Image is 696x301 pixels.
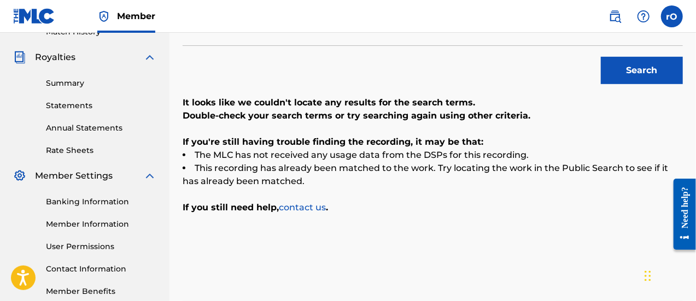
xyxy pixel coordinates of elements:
[35,169,113,182] span: Member Settings
[661,5,683,27] div: User Menu
[46,100,156,111] a: Statements
[46,219,156,230] a: Member Information
[13,169,26,182] img: Member Settings
[183,135,683,149] p: If you're still having trouble finding the recording, it may be that:
[13,51,26,64] img: Royalties
[641,249,696,301] iframe: Chat Widget
[645,259,651,292] div: Drag
[601,57,683,84] button: Search
[46,241,156,252] a: User Permissions
[183,149,683,162] li: The MLC has not received any usage data from the DSPs for this recording.
[183,162,683,188] li: This recording has already been matched to the work. Try locating the work in the Public Search t...
[143,169,156,182] img: expand
[46,263,156,275] a: Contact Information
[604,5,626,27] a: Public Search
[35,51,75,64] span: Royalties
[46,145,156,156] a: Rate Sheets
[13,8,55,24] img: MLC Logo
[633,5,654,27] div: Help
[609,10,622,23] img: search
[46,122,156,134] a: Annual Statements
[183,109,683,122] p: Double-check your search terms or try searching again using other criteria.
[143,51,156,64] img: expand
[183,201,683,214] p: If you still need help, .
[279,202,326,213] a: contact us
[183,96,683,109] p: It looks like we couldn't locate any results for the search terms.
[46,286,156,297] a: Member Benefits
[97,10,110,23] img: Top Rightsholder
[117,10,155,22] span: Member
[46,196,156,208] a: Banking Information
[665,170,696,258] iframe: Resource Center
[637,10,650,23] img: help
[46,78,156,89] a: Summary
